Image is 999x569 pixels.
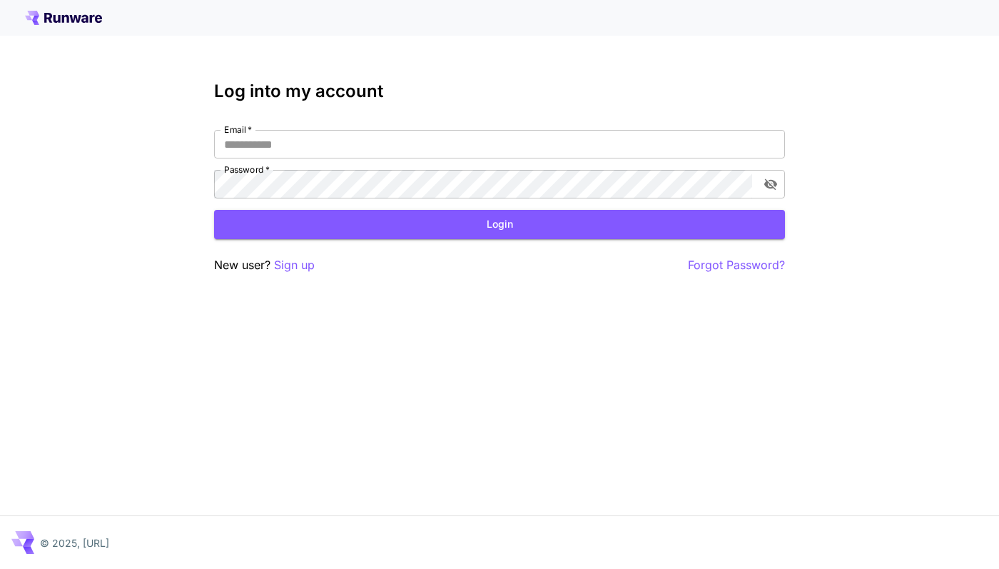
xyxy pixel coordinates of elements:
[224,163,270,176] label: Password
[758,171,784,197] button: toggle password visibility
[688,256,785,274] button: Forgot Password?
[224,124,252,136] label: Email
[274,256,315,274] button: Sign up
[214,81,785,101] h3: Log into my account
[40,535,109,550] p: © 2025, [URL]
[214,256,315,274] p: New user?
[214,210,785,239] button: Login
